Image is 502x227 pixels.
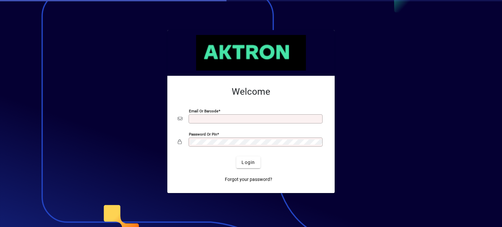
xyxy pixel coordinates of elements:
[222,173,275,185] a: Forgot your password?
[225,176,272,183] span: Forgot your password?
[189,132,217,137] mat-label: Password or Pin
[189,109,218,113] mat-label: Email or Barcode
[236,156,260,168] button: Login
[178,86,324,97] h2: Welcome
[242,159,255,166] span: Login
